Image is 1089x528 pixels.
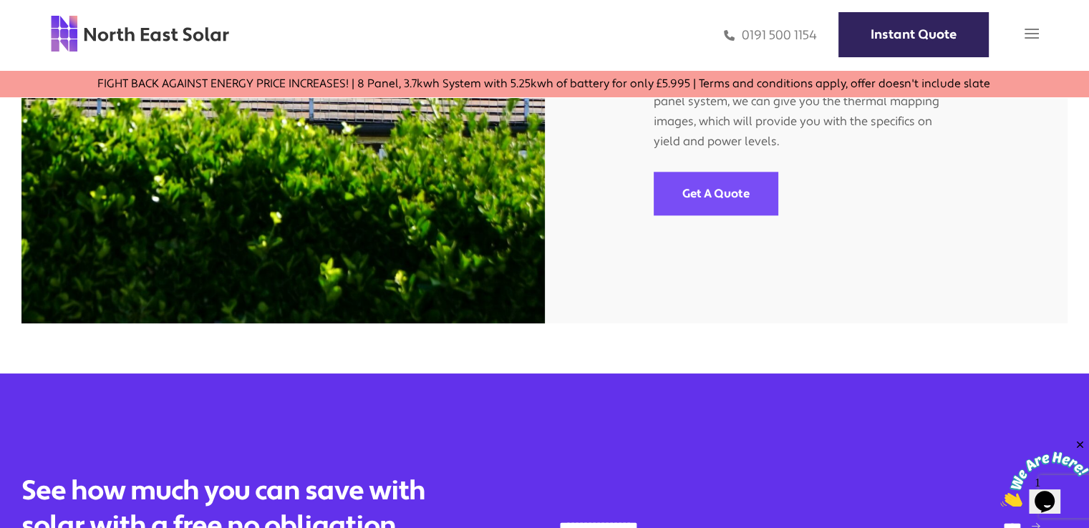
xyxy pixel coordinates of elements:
[724,27,817,44] a: 0191 500 1154
[654,172,778,215] a: Get A Quote
[838,12,989,57] a: Instant Quote
[654,57,959,152] p: If you want to know the performance rate of your solar panel system, we can give you the thermal ...
[50,14,230,53] img: north east solar logo
[724,27,735,44] img: phone icon
[6,6,11,18] span: 1
[1000,439,1089,507] iframe: chat widget
[1025,26,1039,41] img: menu icon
